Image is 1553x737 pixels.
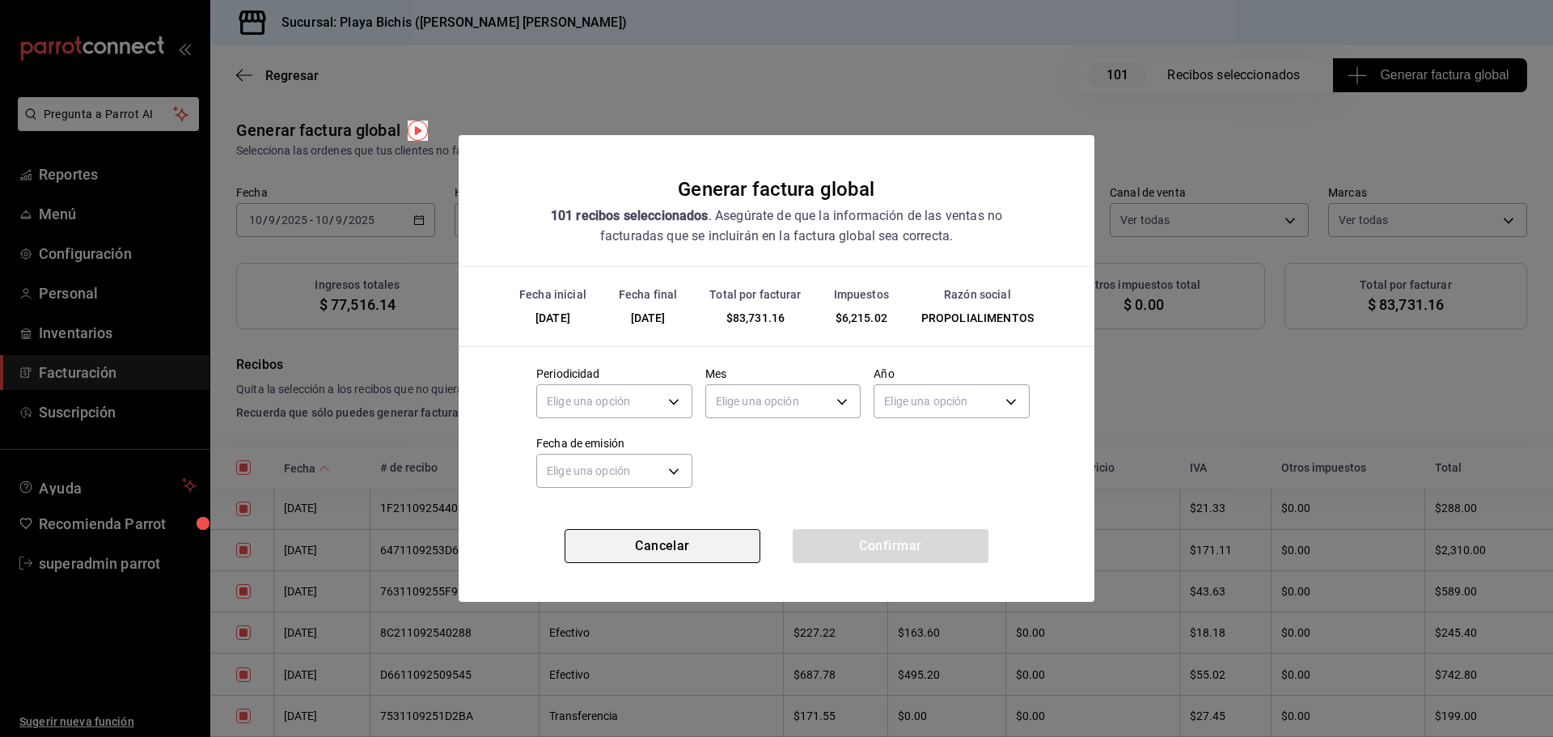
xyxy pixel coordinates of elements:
div: Impuestos [834,286,889,303]
div: Elige una opción [536,384,692,418]
div: . Asegúrate de que la información de las ventas no facturadas que se incluirán en la factura glob... [550,205,1003,247]
div: Fecha inicial [519,286,586,303]
label: Mes [705,367,861,379]
div: Generar factura global [678,174,874,205]
div: Fecha final [619,286,677,303]
span: $6,215.02 [836,311,887,324]
div: PROPOLIALIMENTOS [921,310,1034,327]
label: Periodicidad [536,367,692,379]
span: $83,731.16 [726,311,785,324]
strong: 101 recibos seleccionados [551,208,709,223]
div: [DATE] [519,310,586,327]
div: [DATE] [619,310,677,327]
img: Tooltip marker [408,121,428,141]
div: Razón social [921,286,1034,303]
div: Elige una opción [536,454,692,488]
div: Elige una opción [874,384,1030,418]
label: Fecha de emisión [536,437,692,448]
div: Total por facturar [709,286,801,303]
label: Año [874,367,1030,379]
button: Cancelar [565,529,760,563]
div: Elige una opción [705,384,861,418]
